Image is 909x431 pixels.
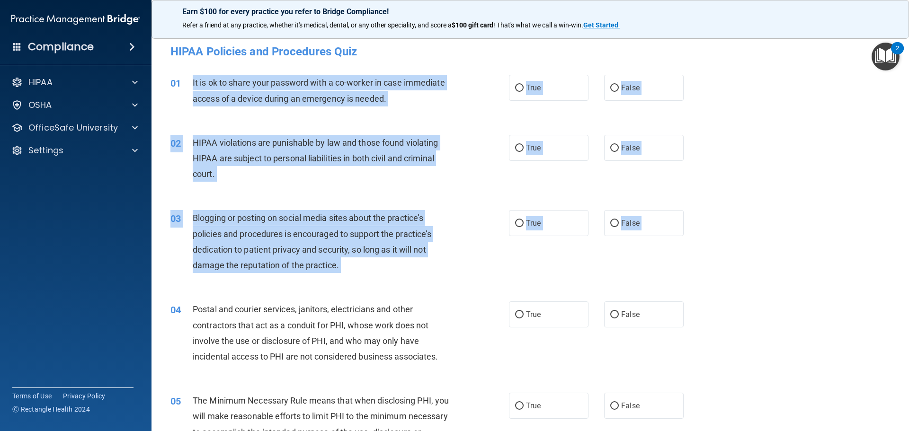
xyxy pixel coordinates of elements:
p: Earn $100 for every practice you refer to Bridge Compliance! [182,7,878,16]
a: OfficeSafe University [11,122,138,133]
span: False [621,83,640,92]
span: False [621,401,640,410]
div: 2 [896,48,899,61]
span: False [621,310,640,319]
p: OSHA [28,99,52,111]
input: False [610,145,619,152]
span: Blogging or posting on social media sites about the practice’s policies and procedures is encoura... [193,213,431,270]
span: Postal and courier services, janitors, electricians and other contractors that act as a conduit f... [193,304,438,361]
p: OfficeSafe University [28,122,118,133]
span: It is ok to share your password with a co-worker in case immediate access of a device during an e... [193,78,445,103]
input: True [515,220,524,227]
span: True [526,143,541,152]
span: True [526,310,541,319]
strong: $100 gift card [452,21,493,29]
h4: HIPAA Policies and Procedures Quiz [170,45,890,58]
span: Ⓒ Rectangle Health 2024 [12,405,90,414]
span: ! That's what we call a win-win. [493,21,583,29]
span: 01 [170,78,181,89]
input: True [515,145,524,152]
input: False [610,311,619,318]
p: HIPAA [28,77,53,88]
a: Privacy Policy [63,391,106,401]
button: Open Resource Center, 2 new notifications [872,43,900,70]
span: 03 [170,213,181,224]
p: Settings [28,145,63,156]
span: 05 [170,396,181,407]
input: True [515,311,524,318]
input: False [610,85,619,92]
a: Terms of Use [12,391,52,401]
span: False [621,143,640,152]
span: HIPAA violations are punishable by law and those found violating HIPAA are subject to personal li... [193,138,438,179]
a: OSHA [11,99,138,111]
a: HIPAA [11,77,138,88]
input: True [515,403,524,410]
input: False [610,403,619,410]
span: Refer a friend at any practice, whether it's medical, dental, or any other speciality, and score a [182,21,452,29]
a: Settings [11,145,138,156]
img: PMB logo [11,10,140,29]
span: 04 [170,304,181,316]
span: True [526,219,541,228]
input: False [610,220,619,227]
span: True [526,401,541,410]
span: 02 [170,138,181,149]
input: True [515,85,524,92]
span: True [526,83,541,92]
a: Get Started [583,21,620,29]
span: False [621,219,640,228]
h4: Compliance [28,40,94,53]
strong: Get Started [583,21,618,29]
